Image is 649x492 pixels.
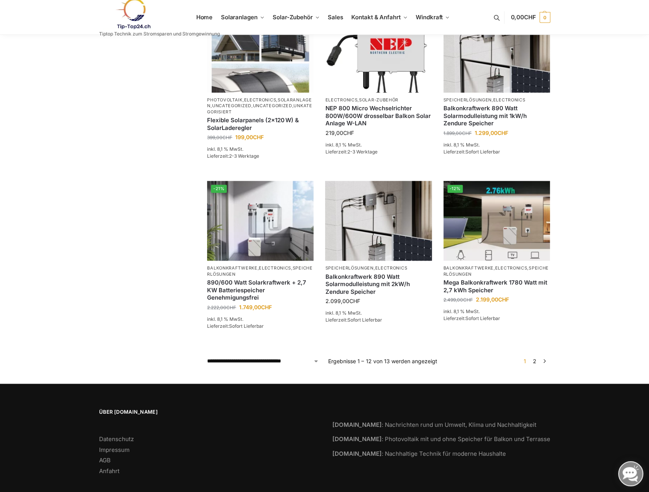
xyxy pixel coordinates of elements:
span: Solaranlagen [221,13,258,21]
span: CHF [253,134,264,140]
p: inkl. 8,1 % MwSt. [443,142,550,148]
span: Sales [328,13,343,21]
a: NEP 800 Micro Wechselrichter 800W/600W drosselbar Balkon Solar Anlage W-LAN [325,104,432,127]
span: Sofort Lieferbar [347,317,382,323]
a: Electronics [244,97,276,103]
bdi: 2.099,00 [325,298,360,304]
bdi: 1.299,00 [475,130,508,136]
p: inkl. 8,1 % MwSt. [207,146,314,153]
p: inkl. 8,1 % MwSt. [325,142,432,148]
img: NEP 800 Drosselbar auf 600 Watt [325,13,432,93]
a: 0,00CHF 0 [511,6,550,29]
a: Speicherlösungen [443,265,549,276]
span: Lieferzeit: [207,323,264,329]
a: [DOMAIN_NAME]: Nachrichten rund um Umwelt, Klima und Nachhaltigkeit [332,421,536,428]
span: Lieferzeit: [207,153,259,159]
a: Electronics [325,97,357,103]
a: Speicherlösungen [443,97,492,103]
span: 2-3 Werktage [229,153,259,159]
a: AGB [99,457,111,464]
img: Solaranlage mit 2,7 KW Batteriespeicher Genehmigungsfrei [443,181,550,261]
a: Balkonkraftwerke [443,265,494,271]
a: Unkategorisiert [207,103,312,114]
span: Lieferzeit: [443,149,500,155]
span: CHF [463,297,473,303]
a: [DOMAIN_NAME]: Nachhaltige Technik für moderne Haushalte [332,450,506,457]
a: Anfahrt [99,467,120,475]
span: CHF [497,130,508,136]
span: CHF [524,13,536,21]
p: Tiptop Technik zum Stromsparen und Stromgewinnung [99,32,220,36]
span: CHF [349,298,360,304]
a: Impressum [99,446,130,453]
p: , [443,97,550,103]
a: [DOMAIN_NAME]: Photovoltaik mit und ohne Speicher für Balkon und Terrasse [332,435,550,443]
span: CHF [226,305,236,310]
p: Ergebnisse 1 – 12 von 13 werden angezeigt [328,357,437,365]
span: 2-3 Werktage [347,149,377,155]
p: , , [443,265,550,277]
span: Lieferzeit: [443,315,500,321]
span: Seite 1 [522,358,528,364]
select: Shop-Reihenfolge [207,357,319,365]
bdi: 2.222,00 [207,305,236,310]
span: Sofort Lieferbar [465,315,500,321]
a: → [541,357,547,365]
span: CHF [462,130,472,136]
nav: Produkt-Seitennummerierung [519,357,550,365]
a: Photovoltaik [207,97,242,103]
span: 0 [539,12,550,23]
a: Uncategorized [253,103,292,108]
p: , [325,97,432,103]
span: CHF [343,130,354,136]
span: Sofort Lieferbar [465,149,500,155]
span: 0,00 [511,13,536,21]
bdi: 1.899,00 [443,130,472,136]
strong: [DOMAIN_NAME] [332,421,382,428]
a: Speicherlösungen [207,265,312,276]
bdi: 219,00 [325,130,354,136]
a: Solar-Zubehör [359,97,398,103]
img: Flexible Solar Module für Wohnmobile Camping Balkon [207,13,314,93]
p: , [325,265,432,271]
a: Speicherlösungen [325,265,373,271]
img: Steckerkraftwerk mit 2,7kwh-Speicher [207,181,314,261]
a: Electronics [495,265,527,271]
a: -21%Steckerkraftwerk mit 2,7kwh-Speicher [207,181,314,261]
a: -50%Flexible Solar Module für Wohnmobile Camping Balkon [207,13,314,93]
span: CHF [261,304,272,310]
span: Lieferzeit: [325,149,377,155]
a: Electronics [259,265,291,271]
a: Uncategorized [212,103,251,108]
bdi: 399,00 [207,135,232,140]
a: Electronics [375,265,407,271]
p: inkl. 8,1 % MwSt. [325,310,432,317]
a: Mega Balkonkraftwerk 1780 Watt mit 2,7 kWh Speicher [443,279,550,294]
span: Solar-Zubehör [273,13,313,21]
p: , , [207,265,314,277]
a: Seite 2 [531,358,538,364]
a: 890/600 Watt Solarkraftwerk + 2,7 KW Batteriespeicher Genehmigungsfrei [207,279,314,302]
a: -12%Solaranlage mit 2,7 KW Batteriespeicher Genehmigungsfrei [443,181,550,261]
a: Balkonkraftwerk 890 Watt Solarmodulleistung mit 2kW/h Zendure Speicher [325,273,432,296]
p: , , , , , [207,97,314,115]
bdi: 199,00 [235,134,264,140]
bdi: 2.199,00 [476,296,509,303]
bdi: 2.499,00 [443,297,473,303]
p: inkl. 8,1 % MwSt. [207,316,314,323]
span: Über [DOMAIN_NAME] [99,408,317,416]
span: CHF [498,296,509,303]
span: Windkraft [416,13,443,21]
a: Electronics [493,97,525,103]
a: Balkonkraftwerk 890 Watt Solarmodulleistung mit 2kW/h Zendure Speicher [325,181,432,261]
a: Balkonkraftwerke [207,265,257,271]
bdi: 1.749,00 [239,304,272,310]
strong: [DOMAIN_NAME] [332,435,382,443]
span: Kontakt & Anfahrt [351,13,400,21]
a: Solaranlagen [207,97,312,108]
span: Sofort Lieferbar [229,323,264,329]
a: Flexible Solarpanels (2×120 W) & SolarLaderegler [207,116,314,131]
a: Balkonkraftwerk 890 Watt Solarmodulleistung mit 1kW/h Zendure Speicher [443,104,550,127]
span: Lieferzeit: [325,317,382,323]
